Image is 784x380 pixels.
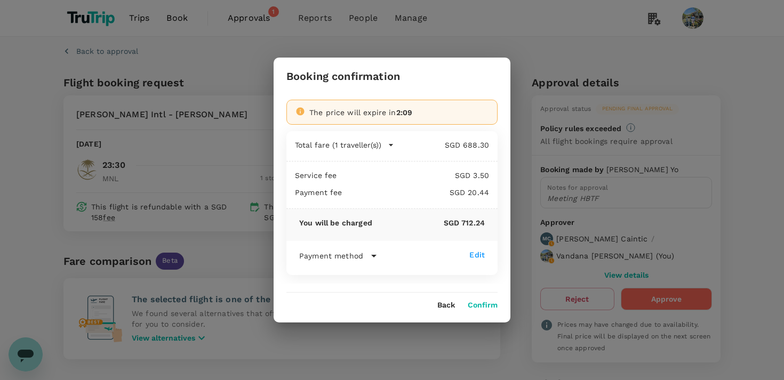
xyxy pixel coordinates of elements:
[295,170,337,181] p: Service fee
[309,107,489,118] div: The price will expire in
[437,301,455,310] button: Back
[295,140,381,150] p: Total fare (1 traveller(s))
[469,249,485,260] div: Edit
[372,217,485,228] p: SGD 712.24
[468,301,498,310] button: Confirm
[394,140,489,150] p: SGD 688.30
[295,187,342,198] p: Payment fee
[337,170,489,181] p: SGD 3.50
[286,70,400,83] h3: Booking confirmation
[299,250,363,261] p: Payment method
[342,187,489,198] p: SGD 20.44
[295,140,394,150] button: Total fare (1 traveller(s))
[396,108,413,117] span: 2:09
[299,217,372,228] p: You will be charged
